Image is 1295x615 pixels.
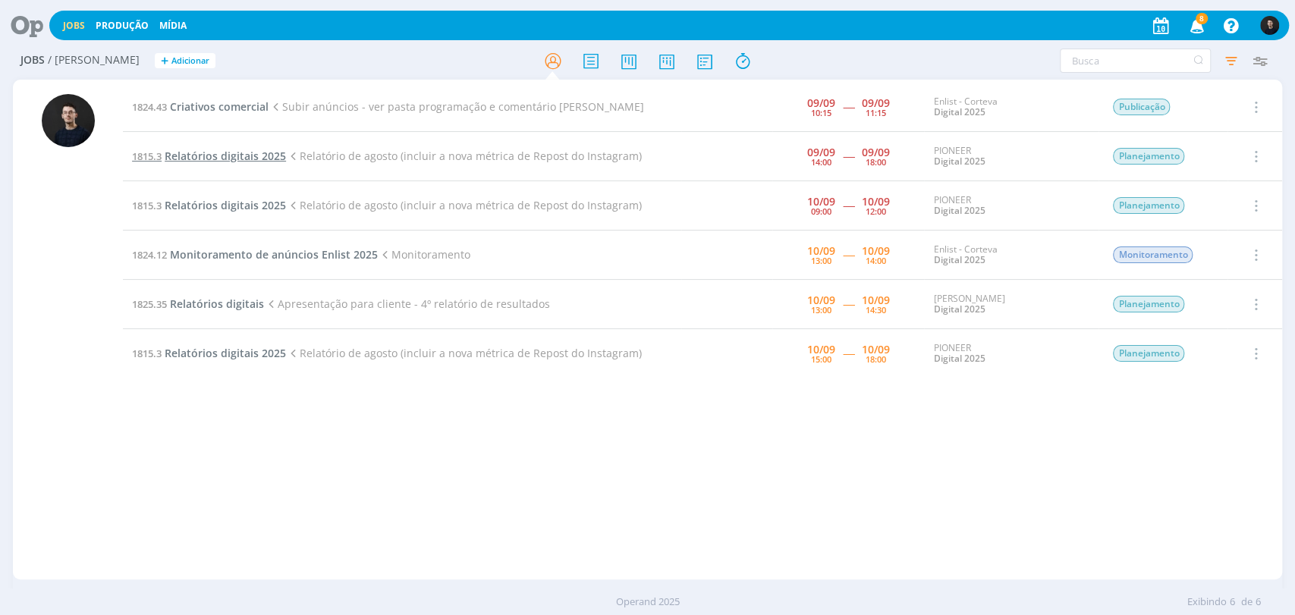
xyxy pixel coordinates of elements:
[132,247,378,262] a: 1824.12Monitoramento de anúncios Enlist 2025
[20,54,45,67] span: Jobs
[1196,13,1208,24] span: 8
[807,98,835,108] div: 09/09
[866,108,886,117] div: 11:15
[286,346,642,360] span: Relatório de agosto (incluir a nova métrica de Repost do Instagram)
[811,306,831,314] div: 13:00
[132,248,167,262] span: 1824.12
[1187,595,1227,610] span: Exibindo
[933,105,985,118] a: Digital 2025
[933,146,1089,168] div: PIONEER
[1113,99,1170,115] span: Publicação
[862,147,890,158] div: 09/09
[866,306,886,314] div: 14:30
[843,99,854,114] span: -----
[1180,12,1211,39] button: 8
[1060,49,1211,73] input: Busca
[862,246,890,256] div: 10/09
[269,99,644,114] span: Subir anúncios - ver pasta programação e comentário [PERSON_NAME]
[811,355,831,363] div: 15:00
[843,149,854,163] span: -----
[170,247,378,262] span: Monitoramento de anúncios Enlist 2025
[933,343,1089,365] div: PIONEER
[811,207,831,215] div: 09:00
[862,196,890,207] div: 10/09
[811,256,831,265] div: 13:00
[1259,12,1280,39] button: C
[132,297,167,311] span: 1825.35
[933,244,1089,266] div: Enlist - Corteva
[132,149,286,163] a: 1815.3Relatórios digitais 2025
[286,149,642,163] span: Relatório de agosto (incluir a nova métrica de Repost do Instagram)
[933,204,985,217] a: Digital 2025
[1260,16,1279,35] img: C
[807,344,835,355] div: 10/09
[286,198,642,212] span: Relatório de agosto (incluir a nova métrica de Repost do Instagram)
[1241,595,1253,610] span: de
[866,158,886,166] div: 18:00
[1113,345,1184,362] span: Planejamento
[161,53,168,69] span: +
[42,94,95,147] img: C
[807,196,835,207] div: 10/09
[132,99,269,114] a: 1824.43Criativos comercial
[862,295,890,306] div: 10/09
[866,207,886,215] div: 12:00
[170,297,264,311] span: Relatórios digitais
[159,19,187,32] a: Mídia
[171,56,209,66] span: Adicionar
[862,344,890,355] div: 10/09
[132,297,264,311] a: 1825.35Relatórios digitais
[933,352,985,365] a: Digital 2025
[933,195,1089,217] div: PIONEER
[132,347,162,360] span: 1815.3
[811,158,831,166] div: 14:00
[132,199,162,212] span: 1815.3
[933,155,985,168] a: Digital 2025
[132,198,286,212] a: 1815.3Relatórios digitais 2025
[807,147,835,158] div: 09/09
[96,19,149,32] a: Produção
[165,198,286,212] span: Relatórios digitais 2025
[155,20,191,32] button: Mídia
[155,53,215,69] button: +Adicionar
[1113,296,1184,312] span: Planejamento
[1230,595,1235,610] span: 6
[48,54,140,67] span: / [PERSON_NAME]
[933,253,985,266] a: Digital 2025
[1113,246,1193,263] span: Monitoramento
[843,247,854,262] span: -----
[63,19,85,32] a: Jobs
[132,100,167,114] span: 1824.43
[91,20,153,32] button: Produção
[807,246,835,256] div: 10/09
[165,149,286,163] span: Relatórios digitais 2025
[866,256,886,265] div: 14:00
[58,20,90,32] button: Jobs
[1113,148,1184,165] span: Planejamento
[1256,595,1261,610] span: 6
[811,108,831,117] div: 10:15
[132,149,162,163] span: 1815.3
[132,346,286,360] a: 1815.3Relatórios digitais 2025
[807,295,835,306] div: 10/09
[264,297,550,311] span: Apresentação para cliente - 4º relatório de resultados
[866,355,886,363] div: 18:00
[1113,197,1184,214] span: Planejamento
[843,198,854,212] span: -----
[862,98,890,108] div: 09/09
[843,346,854,360] span: -----
[165,346,286,360] span: Relatórios digitais 2025
[843,297,854,311] span: -----
[170,99,269,114] span: Criativos comercial
[933,96,1089,118] div: Enlist - Corteva
[933,293,1089,315] div: [PERSON_NAME]
[378,247,470,262] span: Monitoramento
[933,303,985,315] a: Digital 2025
